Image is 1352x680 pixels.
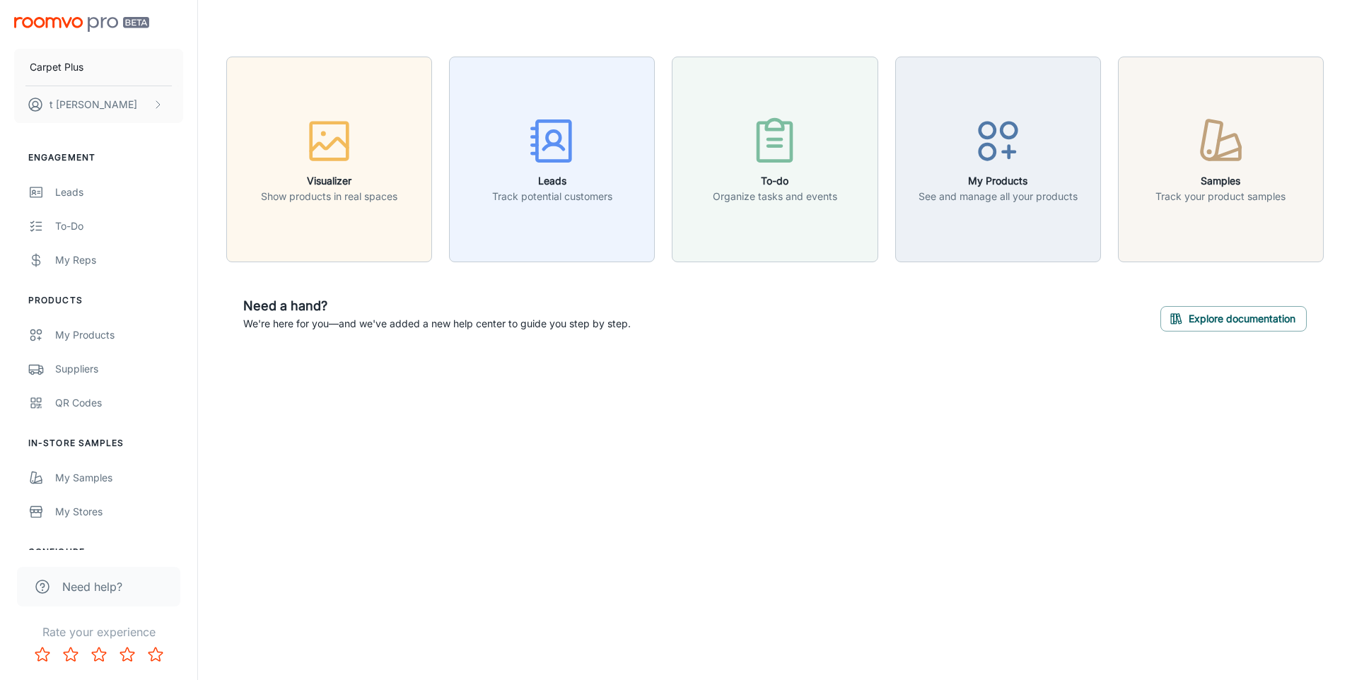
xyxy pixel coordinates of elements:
[919,189,1078,204] p: See and manage all your products
[55,361,183,377] div: Suppliers
[1155,173,1286,189] h6: Samples
[492,173,612,189] h6: Leads
[55,327,183,343] div: My Products
[243,296,631,316] h6: Need a hand?
[1118,151,1324,165] a: SamplesTrack your product samples
[49,97,137,112] p: t [PERSON_NAME]
[55,184,183,200] div: Leads
[261,189,397,204] p: Show products in real spaces
[261,173,397,189] h6: Visualizer
[492,189,612,204] p: Track potential customers
[672,57,878,262] button: To-doOrganize tasks and events
[672,151,878,165] a: To-doOrganize tasks and events
[55,218,183,234] div: To-do
[55,252,183,268] div: My Reps
[895,57,1101,262] button: My ProductsSee and manage all your products
[14,49,183,86] button: Carpet Plus
[1160,311,1307,325] a: Explore documentation
[449,151,655,165] a: LeadsTrack potential customers
[1155,189,1286,204] p: Track your product samples
[895,151,1101,165] a: My ProductsSee and manage all your products
[55,395,183,411] div: QR Codes
[713,173,837,189] h6: To-do
[30,59,83,75] p: Carpet Plus
[14,17,149,32] img: Roomvo PRO Beta
[1160,306,1307,332] button: Explore documentation
[919,173,1078,189] h6: My Products
[713,189,837,204] p: Organize tasks and events
[449,57,655,262] button: LeadsTrack potential customers
[14,86,183,123] button: t [PERSON_NAME]
[226,57,432,262] button: VisualizerShow products in real spaces
[243,316,631,332] p: We're here for you—and we've added a new help center to guide you step by step.
[1118,57,1324,262] button: SamplesTrack your product samples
